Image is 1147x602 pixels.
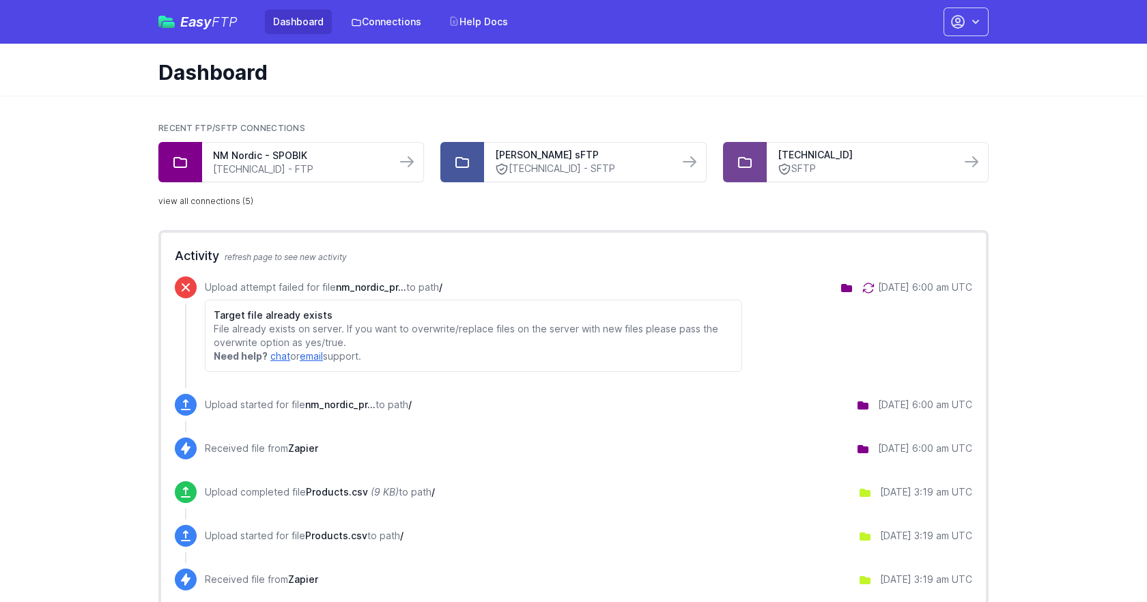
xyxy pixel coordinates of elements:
[214,349,733,363] p: or support.
[205,529,403,543] p: Upload started for file to path
[175,246,972,266] h2: Activity
[305,399,376,410] span: nm_nordic_products_csv_spobik.xlsx
[880,573,972,586] div: [DATE] 3:19 am UTC
[205,398,412,412] p: Upload started for file to path
[214,350,268,362] strong: Need help?
[431,486,435,498] span: /
[343,10,429,34] a: Connections
[158,15,238,29] a: EasyFTP
[270,350,290,362] a: chat
[400,530,403,541] span: /
[288,573,318,585] span: Zapier
[180,15,238,29] span: Easy
[778,148,950,162] a: [TECHNICAL_ID]
[213,162,385,176] a: [TECHNICAL_ID] - FTP
[225,252,347,262] span: refresh page to see new activity
[158,60,978,85] h1: Dashboard
[213,149,385,162] a: NM Nordic - SPOBIK
[205,442,318,455] p: Received file from
[880,485,972,499] div: [DATE] 3:19 am UTC
[205,485,435,499] p: Upload completed file to path
[305,530,367,541] span: Products.csv
[371,486,399,498] i: (9 KB)
[158,16,175,28] img: easyftp_logo.png
[158,123,989,134] h2: Recent FTP/SFTP Connections
[288,442,318,454] span: Zapier
[408,399,412,410] span: /
[440,10,516,34] a: Help Docs
[214,309,733,322] h6: Target file already exists
[880,529,972,543] div: [DATE] 3:19 am UTC
[300,350,323,362] a: email
[495,162,667,176] a: [TECHNICAL_ID] - SFTP
[878,281,972,294] div: [DATE] 6:00 am UTC
[336,281,406,293] span: nm_nordic_products_csv_spobik.xlsx
[878,398,972,412] div: [DATE] 6:00 am UTC
[265,10,332,34] a: Dashboard
[205,281,742,294] p: Upload attempt failed for file to path
[214,322,733,349] p: File already exists on server. If you want to overwrite/replace files on the server with new file...
[878,442,972,455] div: [DATE] 6:00 am UTC
[495,148,667,162] a: [PERSON_NAME] sFTP
[205,573,318,586] p: Received file from
[212,14,238,30] span: FTP
[306,486,368,498] span: Products.csv
[778,162,950,176] a: SFTP
[158,196,253,207] a: view all connections (5)
[439,281,442,293] span: /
